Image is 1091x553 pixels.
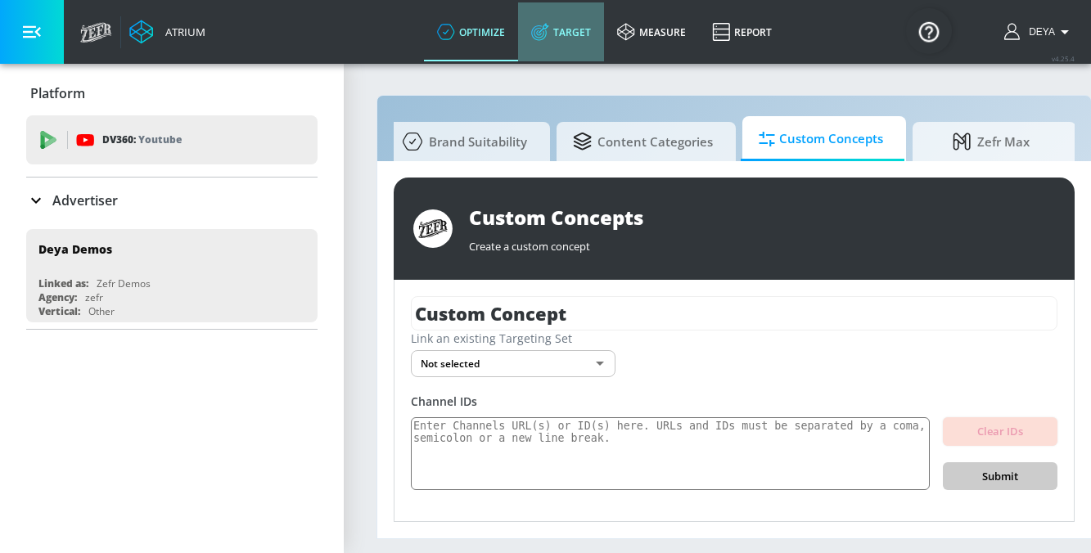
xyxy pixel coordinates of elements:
[469,231,1055,254] div: Create a custom concept
[469,204,1055,231] div: Custom Concepts
[411,393,1057,409] div: Channel IDs
[30,84,85,102] p: Platform
[1022,26,1055,38] span: login as: deya.mansell@zefr.com
[88,304,115,318] div: Other
[85,290,103,304] div: zefr
[138,131,182,148] p: Youtube
[97,276,151,290] div: Zefr Demos
[424,2,518,61] a: optimize
[573,122,713,161] span: Content Categories
[52,191,118,209] p: Advertiser
[159,25,205,39] div: Atrium
[129,20,205,44] a: Atrium
[396,122,527,161] span: Brand Suitability
[929,122,1053,161] span: Zefr Max
[26,70,318,116] div: Platform
[38,290,77,304] div: Agency:
[1052,54,1075,63] span: v 4.25.4
[26,178,318,223] div: Advertiser
[102,131,182,149] p: DV360:
[411,330,1057,346] div: Link an existing Targeting Set
[411,350,615,377] div: Not selected
[26,115,318,164] div: DV360: Youtube
[38,304,80,318] div: Vertical:
[26,229,318,322] div: Deya DemosLinked as:Zefr DemosAgency:zefrVertical:Other
[604,2,699,61] a: measure
[38,241,112,257] div: Deya Demos
[906,8,952,54] button: Open Resource Center
[38,276,88,290] div: Linked as:
[759,119,883,159] span: Custom Concepts
[518,2,604,61] a: Target
[956,422,1044,441] span: Clear IDs
[943,417,1057,446] button: Clear IDs
[699,2,785,61] a: Report
[1004,22,1075,42] button: Deya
